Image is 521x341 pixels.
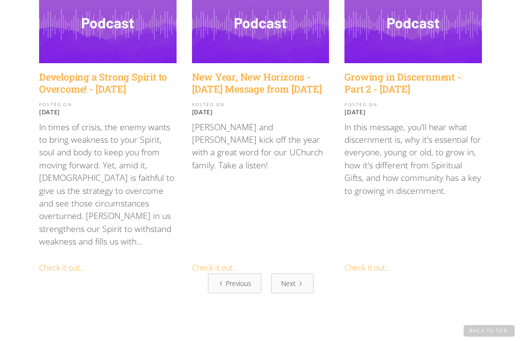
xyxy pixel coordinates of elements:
div: Next [281,278,296,288]
a: Check it out... [39,262,85,273]
a: New Year, New Horizons - [DATE] Message from [DATE] [192,71,329,95]
div: Previous [226,278,251,288]
a: Growing in Discernment - Part 2 - [DATE] [344,71,482,95]
div: POSTED ON [192,103,329,107]
div: POSTED ON [39,103,177,107]
a: Previous Page [208,273,261,293]
p: In this message, you'll hear what discernment is, why it's essential for everyone, young or old, ... [344,121,482,197]
p: [DATE] [192,108,329,116]
p: In times of crisis, the enemy wants to bring weakness to your Spirit, soul and body to keep you f... [39,121,177,248]
p: [PERSON_NAME] and [PERSON_NAME] kick off the year with a great word for our UChurch family. Take ... [192,121,329,172]
div: POSTED ON [344,103,482,107]
div: List [39,273,482,293]
a: Check it out... [344,262,391,273]
a: Back to Top [464,325,515,337]
a: Developing a Strong Spirit to Overcome! - [DATE] [39,71,177,95]
a: Next Page [271,273,314,293]
a: Check it out... [192,262,238,273]
p: [DATE] [39,108,177,116]
p: [DATE] [344,108,482,116]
